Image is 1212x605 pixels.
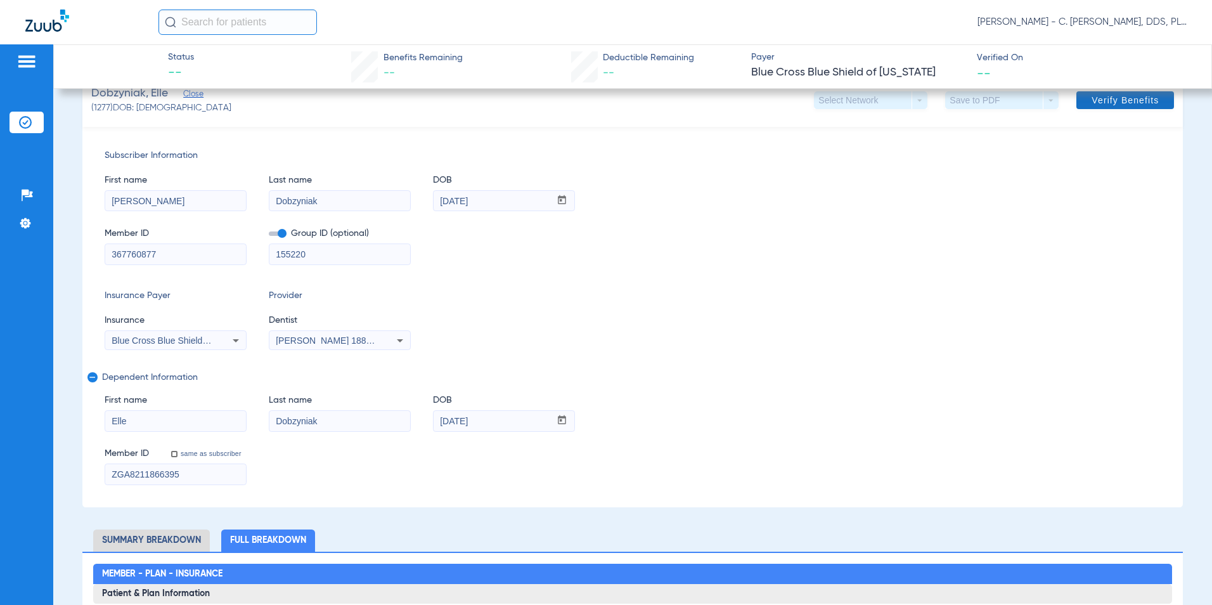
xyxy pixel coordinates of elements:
[751,65,966,81] span: Blue Cross Blue Shield of [US_STATE]
[91,101,231,115] span: (1277) DOB: [DEMOGRAPHIC_DATA]
[93,564,1172,584] h2: Member - Plan - Insurance
[751,51,966,64] span: Payer
[93,584,1172,604] h3: Patient & Plan Information
[158,10,317,35] input: Search for patients
[102,372,1159,382] span: Dependent Information
[550,191,574,211] button: Open calendar
[1149,544,1212,605] iframe: Chat Widget
[269,394,411,407] span: Last name
[384,67,395,79] span: --
[105,289,247,302] span: Insurance Payer
[977,16,1187,29] span: [PERSON_NAME] - C. [PERSON_NAME], DDS, PLLC dba [PERSON_NAME] Dentistry
[444,400,485,406] mat-label: mm / dd / yyyy
[105,394,247,407] span: First name
[105,174,247,187] span: First name
[93,530,210,552] li: Summary Breakdown
[1092,95,1159,105] span: Verify Benefits
[112,335,266,346] span: Blue Cross Blue Shield Of [US_STATE]
[550,411,574,431] button: Open calendar
[105,227,247,240] span: Member ID
[168,51,194,64] span: Status
[87,372,95,387] mat-icon: remove
[444,180,485,186] mat-label: mm / dd / yyyy
[105,447,149,460] span: Member ID
[276,335,401,346] span: [PERSON_NAME] 1881748390
[603,67,614,79] span: --
[384,51,463,65] span: Benefits Remaining
[269,314,411,327] span: Dentist
[433,174,575,187] span: DOB
[25,10,69,32] img: Zuub Logo
[91,86,168,101] span: Dobzyniak, Elle
[183,89,195,101] span: Close
[977,51,1192,65] span: Verified On
[603,51,694,65] span: Deductible Remaining
[105,314,247,327] span: Insurance
[269,289,411,302] span: Provider
[221,530,315,552] li: Full Breakdown
[269,227,411,240] span: Group ID (optional)
[165,16,176,28] img: Search Icon
[16,54,37,69] img: hamburger-icon
[168,65,194,82] span: --
[433,394,575,407] span: DOB
[1076,91,1174,109] button: Verify Benefits
[977,66,991,79] span: --
[269,174,411,187] span: Last name
[178,449,242,458] label: same as subscriber
[105,149,1161,162] span: Subscriber Information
